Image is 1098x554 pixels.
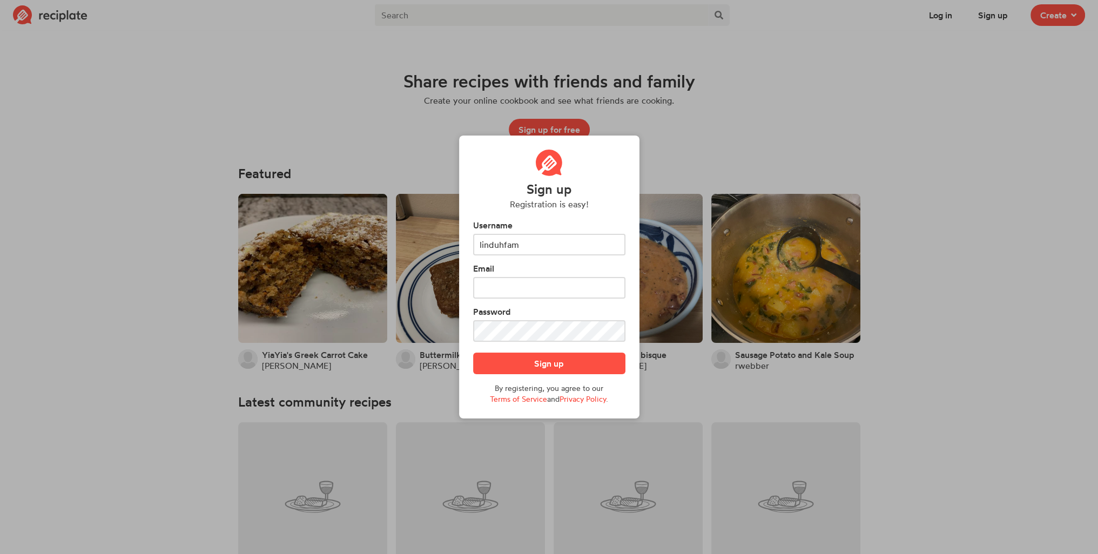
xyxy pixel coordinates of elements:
label: Username [473,219,625,232]
label: Password [473,305,625,318]
button: Sign up [473,353,625,374]
img: Reciplate [536,150,563,177]
h6: Registration is easy! [510,199,589,210]
h4: Sign up [527,182,571,197]
a: Terms of Service [490,394,547,403]
label: Email [473,262,625,275]
a: Privacy Policy [560,394,606,403]
p: By registering, you agree to our and . [473,383,625,404]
